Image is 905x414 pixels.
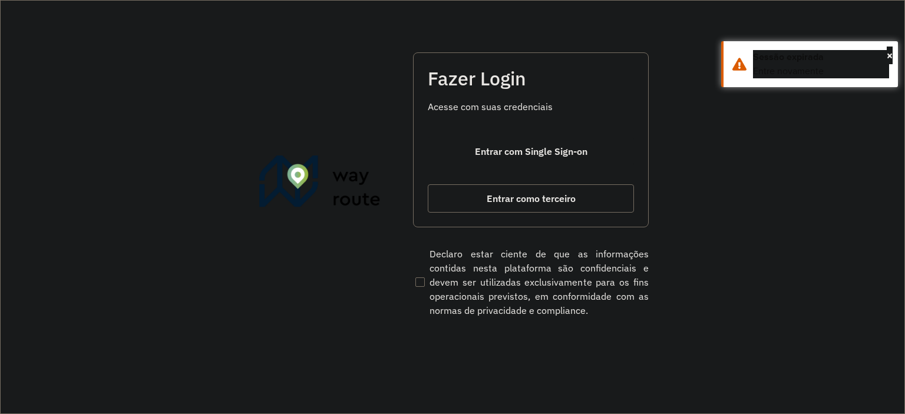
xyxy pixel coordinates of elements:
[413,247,649,317] label: Declaro estar ciente de que as informações contidas nesta plataforma são confidenciais e devem se...
[475,147,587,156] span: Entrar com Single Sign-on
[428,137,634,165] button: button
[753,64,889,78] div: Entre novamente
[428,67,634,90] h2: Fazer Login
[753,50,889,64] div: Sessão expirada
[887,47,893,64] span: ×
[887,47,893,64] button: Close
[259,155,381,212] img: Roteirizador AmbevTech
[428,184,634,213] button: button
[487,194,576,203] span: Entrar como terceiro
[428,100,634,114] p: Acesse com suas credenciais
